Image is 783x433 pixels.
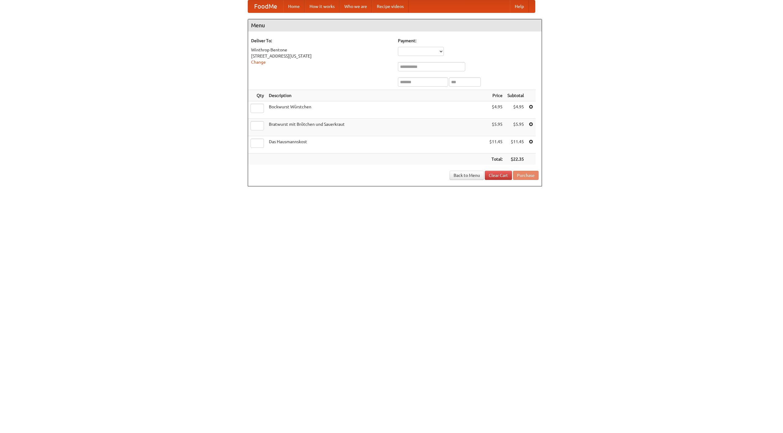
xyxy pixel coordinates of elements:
[251,60,266,65] a: Change
[485,171,512,180] a: Clear Cart
[248,19,542,32] h4: Menu
[251,47,392,53] div: Winthrop Bentone
[510,0,529,13] a: Help
[487,154,505,165] th: Total:
[505,119,526,136] td: $5.95
[505,90,526,101] th: Subtotal
[266,90,487,101] th: Description
[505,136,526,154] td: $11.45
[513,171,539,180] button: Purchase
[505,154,526,165] th: $22.35
[487,90,505,101] th: Price
[487,101,505,119] td: $4.95
[248,90,266,101] th: Qty
[505,101,526,119] td: $4.95
[283,0,305,13] a: Home
[248,0,283,13] a: FoodMe
[266,136,487,154] td: Das Hausmannskost
[487,136,505,154] td: $11.45
[251,53,392,59] div: [STREET_ADDRESS][US_STATE]
[398,38,539,44] h5: Payment:
[305,0,340,13] a: How it works
[487,119,505,136] td: $5.95
[266,119,487,136] td: Bratwurst mit Brötchen und Sauerkraut
[450,171,484,180] a: Back to Menu
[340,0,372,13] a: Who we are
[266,101,487,119] td: Bockwurst Würstchen
[251,38,392,44] h5: Deliver To:
[372,0,409,13] a: Recipe videos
